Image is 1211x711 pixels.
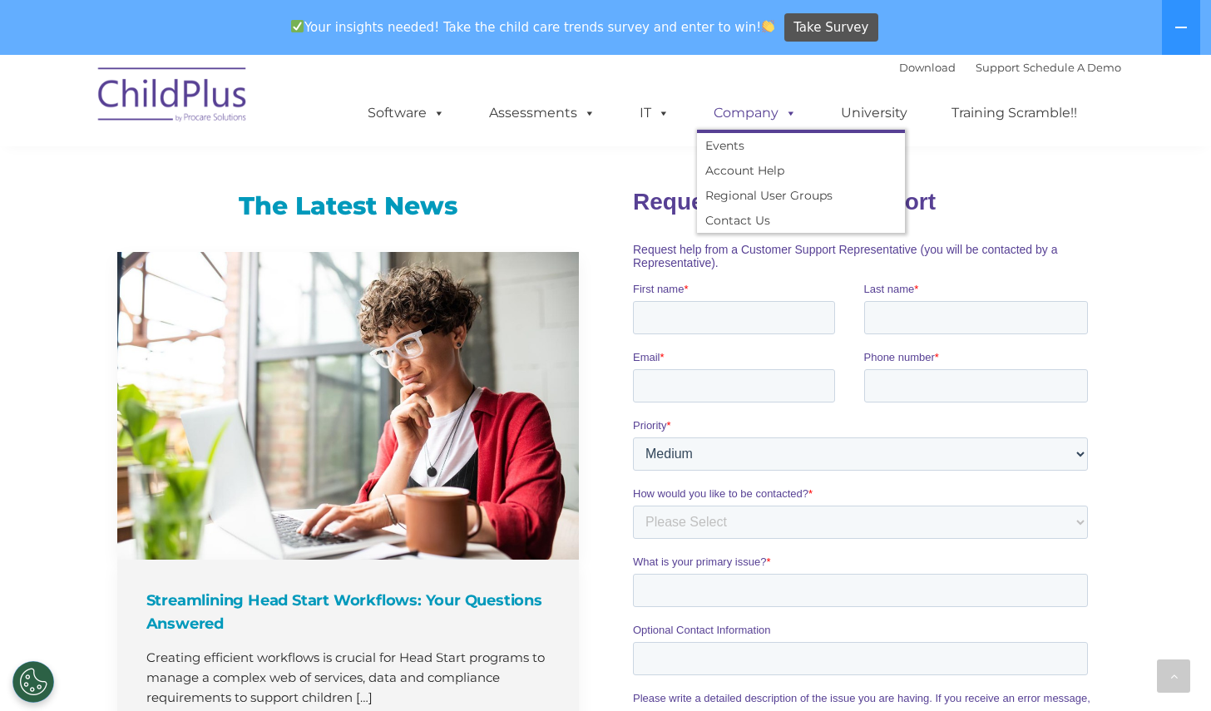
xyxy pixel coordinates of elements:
[899,61,1121,74] font: |
[784,13,878,42] a: Take Survey
[697,183,905,208] a: Regional User Groups
[1023,61,1121,74] a: Schedule A Demo
[117,190,579,223] h3: The Latest News
[623,96,686,130] a: IT
[284,11,782,43] span: Your insights needed! Take the child care trends survey and enter to win!
[697,133,905,158] a: Events
[291,20,304,32] img: ✅
[793,13,868,42] span: Take Survey
[935,96,1094,130] a: Training Scramble!!
[146,589,554,635] h4: Streamlining Head Start Workflows: Your Questions Answered
[472,96,612,130] a: Assessments
[976,61,1020,74] a: Support
[762,20,774,32] img: 👏
[824,96,924,130] a: University
[90,56,256,139] img: ChildPlus by Procare Solutions
[697,208,905,233] a: Contact Us
[697,158,905,183] a: Account Help
[351,96,462,130] a: Software
[146,648,554,708] p: Creating efficient workflows is crucial for Head Start programs to manage a complex web of servic...
[697,96,813,130] a: Company
[899,61,956,74] a: Download
[12,661,54,703] button: Cookies Settings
